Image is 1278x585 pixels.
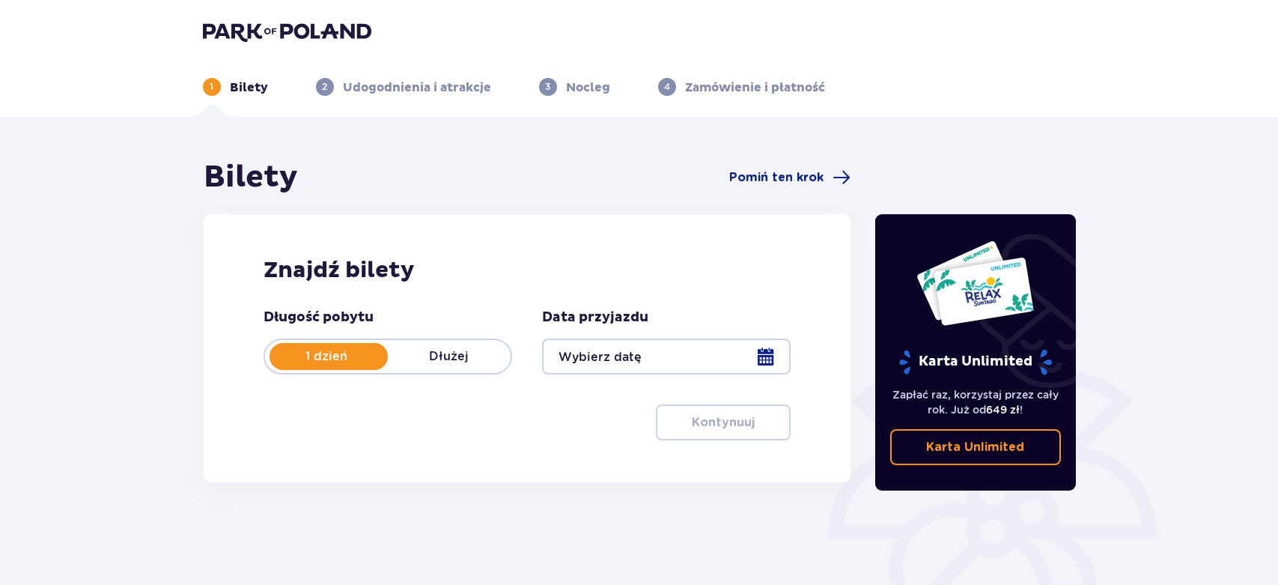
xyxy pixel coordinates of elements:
[692,414,755,431] p: Kontynuuj
[898,349,1053,375] p: Karta Unlimited
[890,387,1061,417] p: Zapłać raz, korzystaj przez cały rok. Już od !
[664,80,670,94] p: 4
[566,79,610,96] p: Nocleg
[210,80,213,94] p: 1
[264,309,374,327] p: Długość pobytu
[322,80,327,94] p: 2
[388,348,511,365] p: Dłużej
[204,159,298,196] h1: Bilety
[203,21,371,42] img: Park of Poland logo
[890,429,1061,465] a: Karta Unlimited
[729,169,824,186] span: Pomiń ten krok
[265,348,388,365] p: 1 dzień
[343,79,491,96] p: Udogodnienia i atrakcje
[685,79,825,96] p: Zamówienie i płatność
[729,169,851,187] a: Pomiń ten krok
[230,79,268,96] p: Bilety
[656,404,791,440] button: Kontynuuj
[926,439,1024,455] p: Karta Unlimited
[545,80,550,94] p: 3
[542,309,648,327] p: Data przyjazdu
[264,256,791,285] h2: Znajdź bilety
[986,404,1020,416] span: 649 zł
